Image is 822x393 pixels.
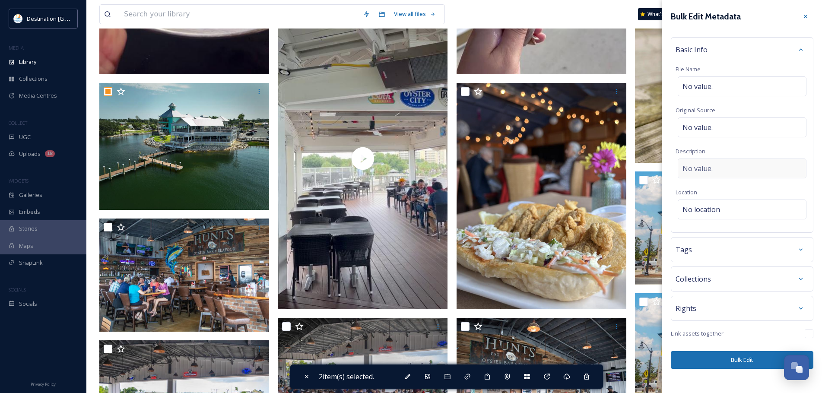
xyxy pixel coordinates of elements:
span: Embeds [19,208,40,216]
span: Galleries [19,191,42,199]
span: Socials [19,300,37,308]
span: Location [676,188,697,196]
span: Description [676,147,705,155]
div: 1k [45,150,55,157]
button: Open Chat [784,355,809,380]
span: COLLECT [9,120,27,126]
span: Original Source [676,106,715,114]
span: WIDGETS [9,177,29,184]
span: Media Centres [19,92,57,100]
button: Bulk Edit [671,351,813,369]
span: SnapLink [19,259,43,267]
img: Hunts Oyster Bar_06_light.jpg [99,219,269,332]
span: Privacy Policy [31,381,56,387]
span: No value. [682,122,713,133]
input: Search your library [120,5,359,24]
img: ext_1755733162.208332_matt@interpretstudios.com-dji_fly_20250820_085718_660_1755703366948_photoPR... [99,83,269,210]
span: Link assets together [671,330,724,338]
span: UGC [19,133,31,141]
span: Uploads [19,150,41,158]
span: MEDIA [9,44,24,51]
img: download.png [14,14,22,23]
span: Library [19,58,36,66]
span: Tags [676,244,692,255]
span: No value. [682,81,713,92]
img: thumbnail [278,7,447,309]
span: Rights [676,303,696,314]
img: ext_1753717313.79202_Social@destinationpanamacity.com-IMG_1144.jpeg [457,83,626,309]
span: SOCIALS [9,286,26,293]
span: Destination [GEOGRAPHIC_DATA] [27,14,113,22]
a: What's New [638,8,681,20]
span: No value. [682,163,713,174]
span: Collections [676,274,711,284]
span: Stories [19,225,38,233]
h3: Bulk Edit Metadata [671,10,741,23]
span: File Name [676,65,701,73]
span: Maps [19,242,33,250]
a: Privacy Policy [31,378,56,389]
span: Collections [19,75,48,83]
span: 2 item(s) selected. [319,372,374,381]
span: Basic Info [676,44,708,55]
span: No location [682,204,720,215]
a: View all files [390,6,440,22]
img: Hunts Oyster Bar_02_light.jpg [635,171,805,285]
